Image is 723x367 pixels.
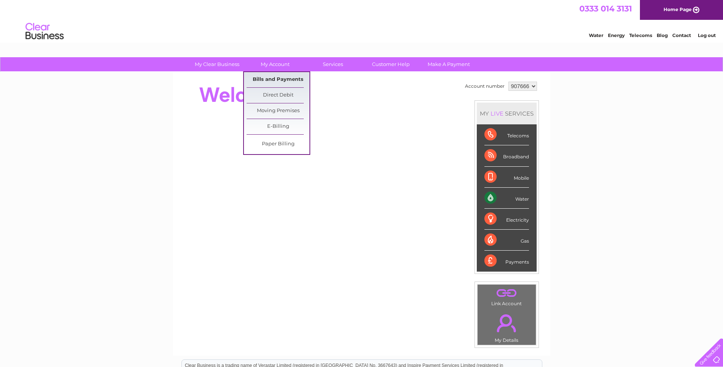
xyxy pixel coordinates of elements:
[484,230,529,251] div: Gas
[698,32,716,38] a: Log out
[477,103,537,124] div: MY SERVICES
[477,284,536,308] td: Link Account
[484,188,529,209] div: Water
[657,32,668,38] a: Blog
[479,287,534,300] a: .
[489,110,505,117] div: LIVE
[608,32,625,38] a: Energy
[244,57,306,71] a: My Account
[672,32,691,38] a: Contact
[301,57,364,71] a: Services
[579,4,632,13] a: 0333 014 3131
[359,57,422,71] a: Customer Help
[484,251,529,271] div: Payments
[25,20,64,43] img: logo.png
[477,308,536,345] td: My Details
[417,57,480,71] a: Make A Payment
[182,4,542,37] div: Clear Business is a trading name of Verastar Limited (registered in [GEOGRAPHIC_DATA] No. 3667643...
[484,209,529,230] div: Electricity
[247,72,309,87] a: Bills and Payments
[484,145,529,166] div: Broadband
[247,119,309,134] a: E-Billing
[247,103,309,119] a: Moving Premises
[589,32,603,38] a: Water
[484,124,529,145] div: Telecoms
[463,80,507,93] td: Account number
[629,32,652,38] a: Telecoms
[186,57,248,71] a: My Clear Business
[479,310,534,336] a: .
[484,167,529,188] div: Mobile
[247,137,309,152] a: Paper Billing
[247,88,309,103] a: Direct Debit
